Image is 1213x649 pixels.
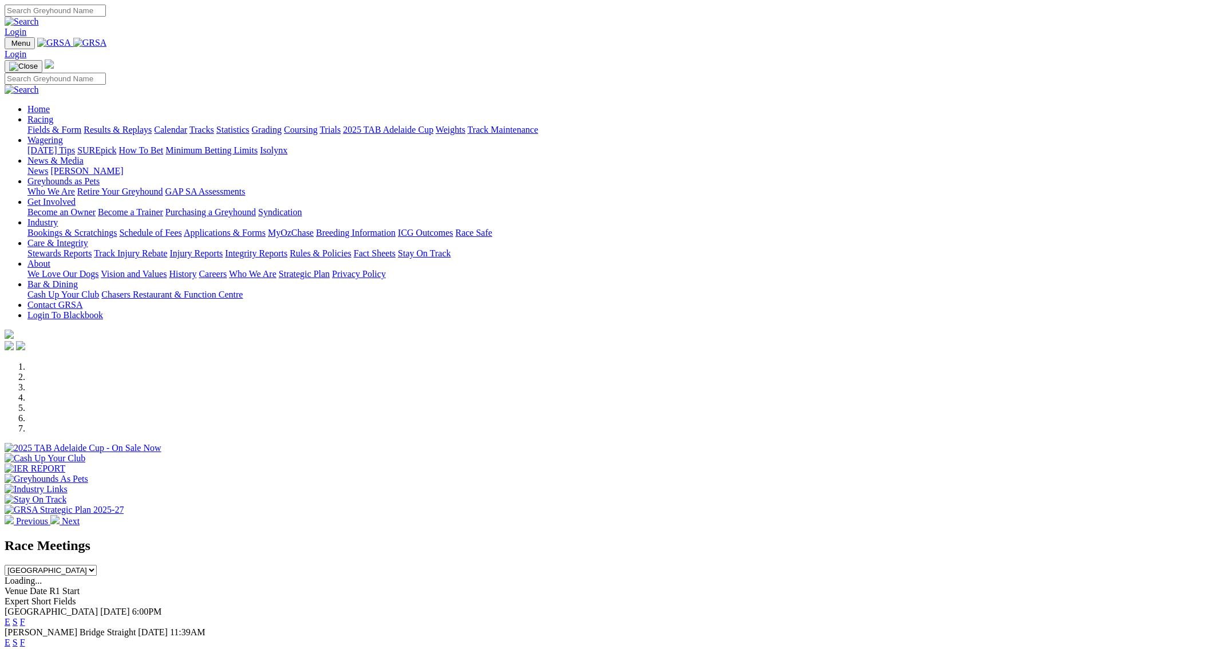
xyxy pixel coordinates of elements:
[5,638,10,647] a: E
[27,207,96,217] a: Become an Owner
[5,73,106,85] input: Search
[169,269,196,279] a: History
[343,125,433,134] a: 2025 TAB Adelaide Cup
[216,125,250,134] a: Statistics
[31,596,52,606] span: Short
[5,576,42,585] span: Loading...
[50,516,80,526] a: Next
[119,228,181,238] a: Schedule of Fees
[27,279,78,289] a: Bar & Dining
[27,114,53,124] a: Racing
[53,596,76,606] span: Fields
[45,60,54,69] img: logo-grsa-white.png
[27,207,1208,217] div: Get Involved
[100,607,130,616] span: [DATE]
[5,538,1208,553] h2: Race Meetings
[5,607,98,616] span: [GEOGRAPHIC_DATA]
[169,248,223,258] a: Injury Reports
[27,187,75,196] a: Who We Are
[27,125,81,134] a: Fields & Form
[27,310,103,320] a: Login To Blackbook
[50,515,60,524] img: chevron-right-pager-white.svg
[252,125,282,134] a: Grading
[62,516,80,526] span: Next
[138,627,168,637] span: [DATE]
[189,125,214,134] a: Tracks
[398,248,451,258] a: Stay On Track
[27,248,92,258] a: Stewards Reports
[5,474,88,484] img: Greyhounds As Pets
[27,197,76,207] a: Get Involved
[5,617,10,627] a: E
[184,228,266,238] a: Applications & Forms
[5,60,42,73] button: Toggle navigation
[5,464,65,474] img: IER REPORT
[279,269,330,279] a: Strategic Plan
[5,17,39,27] img: Search
[229,269,276,279] a: Who We Are
[5,505,124,515] img: GRSA Strategic Plan 2025-27
[132,607,162,616] span: 6:00PM
[5,27,26,37] a: Login
[77,145,116,155] a: SUREpick
[27,187,1208,197] div: Greyhounds as Pets
[27,228,1208,238] div: Industry
[258,207,302,217] a: Syndication
[16,341,25,350] img: twitter.svg
[5,330,14,339] img: logo-grsa-white.png
[290,248,351,258] a: Rules & Policies
[398,228,453,238] a: ICG Outcomes
[49,586,80,596] span: R1 Start
[98,207,163,217] a: Become a Trainer
[27,259,50,268] a: About
[27,300,82,310] a: Contact GRSA
[27,228,117,238] a: Bookings & Scratchings
[5,85,39,95] img: Search
[27,290,99,299] a: Cash Up Your Club
[455,228,492,238] a: Race Safe
[13,617,18,627] a: S
[101,290,243,299] a: Chasers Restaurant & Function Centre
[199,269,227,279] a: Careers
[84,125,152,134] a: Results & Replays
[268,228,314,238] a: MyOzChase
[27,166,48,176] a: News
[5,516,50,526] a: Previous
[284,125,318,134] a: Coursing
[13,638,18,647] a: S
[94,248,167,258] a: Track Injury Rebate
[468,125,538,134] a: Track Maintenance
[30,586,47,596] span: Date
[27,290,1208,300] div: Bar & Dining
[5,596,29,606] span: Expert
[9,62,38,71] img: Close
[27,145,1208,156] div: Wagering
[27,156,84,165] a: News & Media
[165,187,246,196] a: GAP SA Assessments
[5,586,27,596] span: Venue
[101,269,167,279] a: Vision and Values
[119,145,164,155] a: How To Bet
[27,269,1208,279] div: About
[27,176,100,186] a: Greyhounds as Pets
[5,5,106,17] input: Search
[165,207,256,217] a: Purchasing a Greyhound
[165,145,258,155] a: Minimum Betting Limits
[5,484,68,494] img: Industry Links
[319,125,341,134] a: Trials
[5,37,35,49] button: Toggle navigation
[5,443,161,453] img: 2025 TAB Adelaide Cup - On Sale Now
[37,38,71,48] img: GRSA
[27,145,75,155] a: [DATE] Tips
[354,248,396,258] a: Fact Sheets
[27,269,98,279] a: We Love Our Dogs
[27,135,63,145] a: Wagering
[27,125,1208,135] div: Racing
[5,515,14,524] img: chevron-left-pager-white.svg
[20,617,25,627] a: F
[27,166,1208,176] div: News & Media
[260,145,287,155] a: Isolynx
[27,104,50,114] a: Home
[27,248,1208,259] div: Care & Integrity
[73,38,107,48] img: GRSA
